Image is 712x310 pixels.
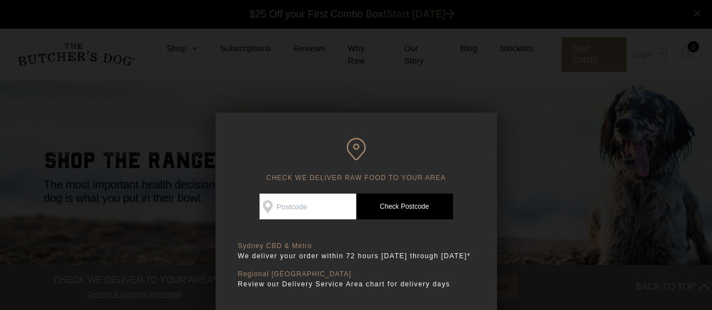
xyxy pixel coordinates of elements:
[259,194,356,219] input: Postcode
[238,138,474,182] h6: CHECK WE DELIVER RAW FOOD TO YOUR AREA
[356,194,453,219] a: Check Postcode
[238,242,474,250] p: Sydney CBD & Metro
[238,250,474,262] p: We deliver your order within 72 hours [DATE] through [DATE]*
[238,270,474,278] p: Regional [GEOGRAPHIC_DATA]
[238,278,474,290] p: Review our Delivery Service Area chart for delivery days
